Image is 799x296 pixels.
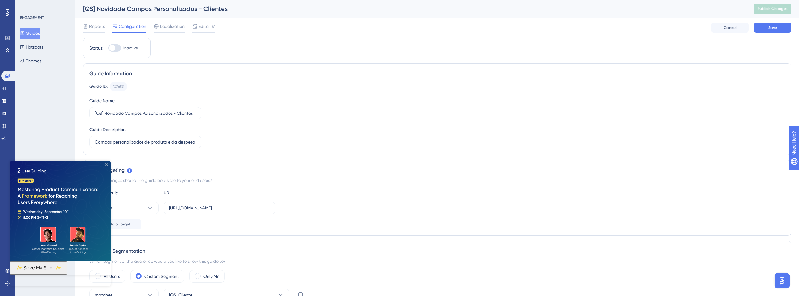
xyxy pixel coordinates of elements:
[89,70,785,77] div: Guide Information
[203,272,219,280] label: Only Me
[123,45,138,50] span: Inactive
[160,23,185,30] span: Localization
[724,25,737,30] span: Cancel
[144,272,179,280] label: Custom Segment
[754,4,791,14] button: Publish Changes
[754,23,791,33] button: Save
[89,219,141,229] button: Add a Target
[89,189,159,197] div: Choose A Rule
[20,55,41,66] button: Themes
[20,28,40,39] button: Guides
[89,166,785,174] div: Page Targeting
[20,15,44,20] div: ENGAGEMENT
[95,110,196,117] input: Type your Guide’s Name here
[164,189,233,197] div: URL
[107,222,131,227] span: Add a Target
[89,247,785,255] div: Audience Segmentation
[15,2,39,9] span: Need Help?
[83,4,738,13] div: [QS] Novidade Campos Personalizados - Clientes
[758,6,788,11] span: Publish Changes
[89,202,159,214] button: contains
[89,257,785,265] div: Which segment of the audience would you like to show this guide to?
[104,272,120,280] label: All Users
[711,23,749,33] button: Cancel
[773,271,791,290] iframe: UserGuiding AI Assistant Launcher
[89,126,126,133] div: Guide Description
[113,84,124,89] div: 127653
[95,3,98,5] div: Close Preview
[768,25,777,30] span: Save
[20,41,43,53] button: Hotspots
[89,44,103,52] div: Status:
[89,23,105,30] span: Reports
[95,139,196,145] input: Type your Guide’s Description here
[89,82,108,91] div: Guide ID:
[169,204,270,211] input: yourwebsite.com/path
[198,23,210,30] span: Editor
[119,23,146,30] span: Configuration
[89,97,115,104] div: Guide Name
[89,177,785,184] div: On which pages should the guide be visible to your end users?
